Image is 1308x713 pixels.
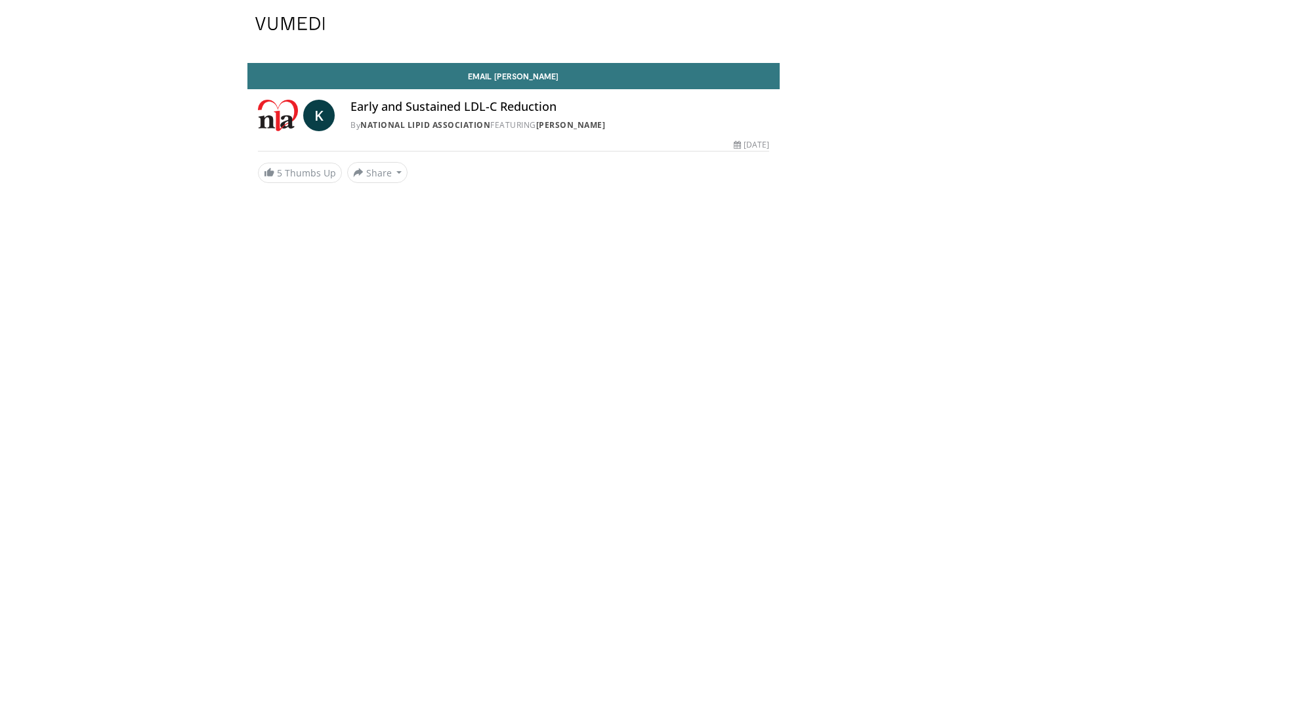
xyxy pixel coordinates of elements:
[734,139,769,151] div: [DATE]
[536,119,606,131] a: [PERSON_NAME]
[350,100,769,114] h4: Early and Sustained LDL-C Reduction
[258,163,342,183] a: 5 Thumbs Up
[347,162,408,183] button: Share
[360,119,490,131] a: National Lipid Association
[350,119,769,131] div: By FEATURING
[247,63,780,89] a: Email [PERSON_NAME]
[255,17,325,30] img: VuMedi Logo
[277,167,282,179] span: 5
[303,100,335,131] a: K
[258,100,299,131] img: National Lipid Association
